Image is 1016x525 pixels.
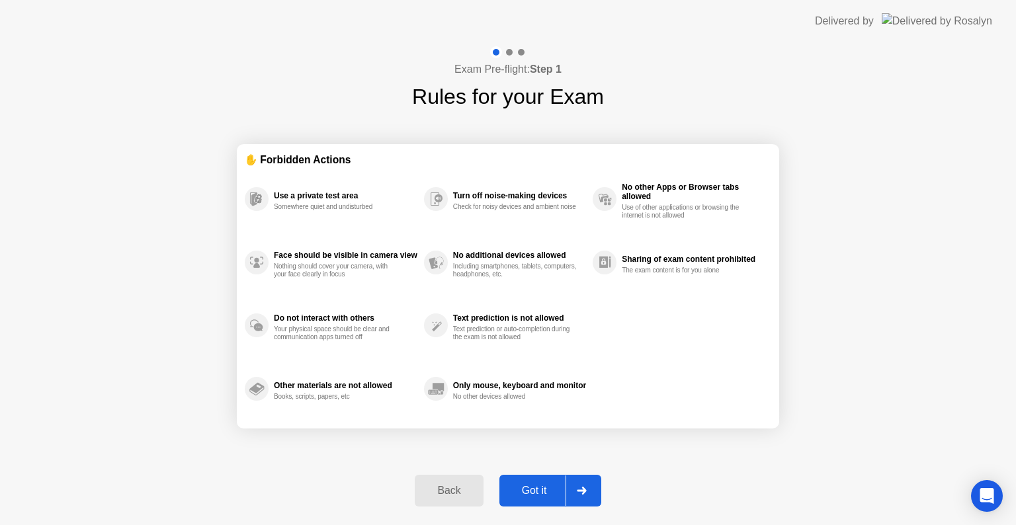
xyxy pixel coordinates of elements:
[274,393,399,401] div: Books, scripts, papers, etc
[274,262,399,278] div: Nothing should cover your camera, with your face clearly in focus
[453,313,586,323] div: Text prediction is not allowed
[882,13,992,28] img: Delivered by Rosalyn
[245,152,771,167] div: ✋ Forbidden Actions
[499,475,601,506] button: Got it
[503,485,566,497] div: Got it
[453,262,578,278] div: Including smartphones, tablets, computers, headphones, etc.
[274,313,417,323] div: Do not interact with others
[453,191,586,200] div: Turn off noise-making devices
[453,393,578,401] div: No other devices allowed
[453,203,578,211] div: Check for noisy devices and ambient noise
[274,381,417,390] div: Other materials are not allowed
[453,381,586,390] div: Only mouse, keyboard and monitor
[412,81,604,112] h1: Rules for your Exam
[454,61,562,77] h4: Exam Pre-flight:
[419,485,479,497] div: Back
[274,251,417,260] div: Face should be visible in camera view
[415,475,483,506] button: Back
[971,480,1003,512] div: Open Intercom Messenger
[274,325,399,341] div: Your physical space should be clear and communication apps turned off
[453,325,578,341] div: Text prediction or auto-completion during the exam is not allowed
[530,63,562,75] b: Step 1
[453,251,586,260] div: No additional devices allowed
[622,255,765,264] div: Sharing of exam content prohibited
[274,191,417,200] div: Use a private test area
[622,266,747,274] div: The exam content is for you alone
[622,204,747,220] div: Use of other applications or browsing the internet is not allowed
[815,13,874,29] div: Delivered by
[622,182,765,201] div: No other Apps or Browser tabs allowed
[274,203,399,211] div: Somewhere quiet and undisturbed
